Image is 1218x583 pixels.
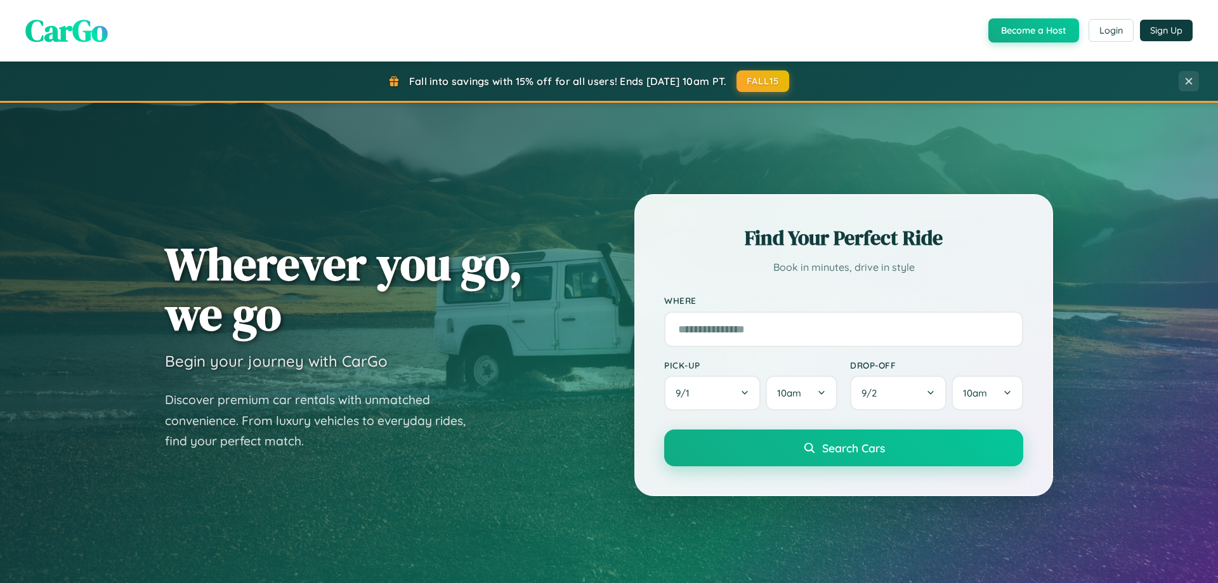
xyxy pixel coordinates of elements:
[737,70,790,92] button: FALL15
[850,376,946,410] button: 9/2
[952,376,1023,410] button: 10am
[822,441,885,455] span: Search Cars
[664,224,1023,252] h2: Find Your Perfect Ride
[850,360,1023,370] label: Drop-off
[676,387,696,399] span: 9 / 1
[25,10,108,51] span: CarGo
[409,75,727,88] span: Fall into savings with 15% off for all users! Ends [DATE] 10am PT.
[664,258,1023,277] p: Book in minutes, drive in style
[1140,20,1193,41] button: Sign Up
[165,390,482,452] p: Discover premium car rentals with unmatched convenience. From luxury vehicles to everyday rides, ...
[1089,19,1134,42] button: Login
[165,351,388,370] h3: Begin your journey with CarGo
[664,429,1023,466] button: Search Cars
[861,387,883,399] span: 9 / 2
[766,376,837,410] button: 10am
[988,18,1079,43] button: Become a Host
[664,296,1023,306] label: Where
[664,376,761,410] button: 9/1
[664,360,837,370] label: Pick-up
[963,387,987,399] span: 10am
[165,239,523,339] h1: Wherever you go, we go
[777,387,801,399] span: 10am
